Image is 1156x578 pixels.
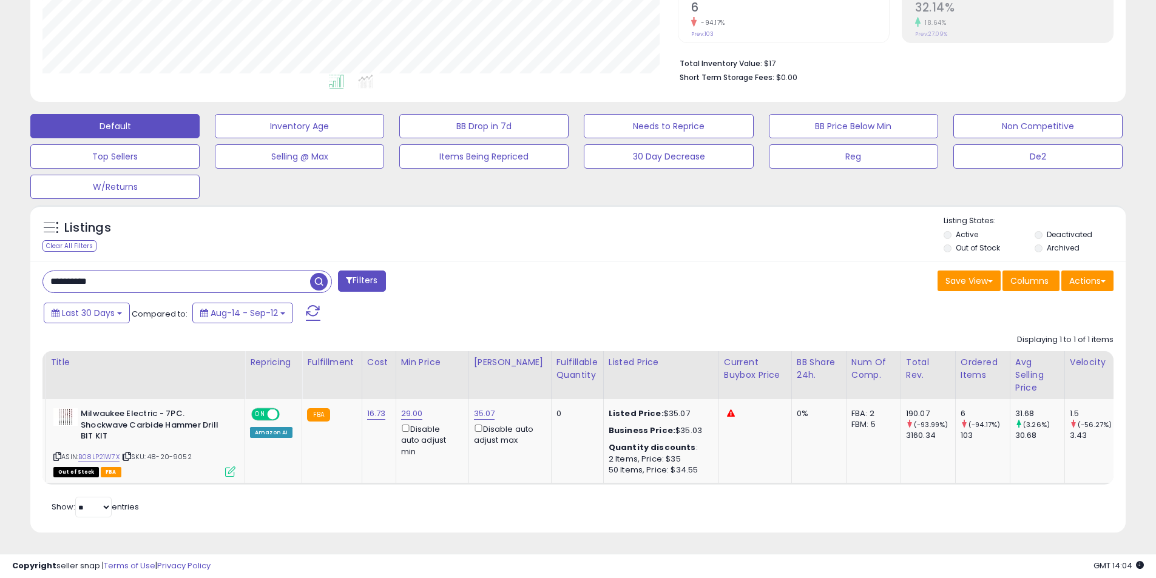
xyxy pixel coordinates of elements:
[1015,430,1064,441] div: 30.68
[1061,271,1114,291] button: Actions
[691,30,714,38] small: Prev: 103
[30,175,200,199] button: W/Returns
[250,427,292,438] div: Amazon AI
[906,356,950,381] div: Total Rev.
[906,430,955,441] div: 3160.34
[914,420,948,429] small: (-93.99%)
[53,467,99,477] span: All listings that are currently out of stock and unavailable for purchase on Amazon
[1047,243,1080,253] label: Archived
[609,425,675,436] b: Business Price:
[44,303,130,323] button: Last 30 Days
[367,356,391,369] div: Cost
[399,114,569,138] button: BB Drop in 7d
[1015,356,1060,394] div: Avg Selling Price
[101,467,121,477] span: FBA
[769,114,938,138] button: BB Price Below Min
[953,114,1123,138] button: Non Competitive
[1070,408,1119,419] div: 1.5
[338,271,385,292] button: Filters
[961,408,1010,419] div: 6
[968,420,1000,429] small: (-94.17%)
[401,408,423,420] a: 29.00
[42,240,96,252] div: Clear All Filters
[691,1,889,17] h2: 6
[157,560,211,571] a: Privacy Policy
[797,408,837,419] div: 0%
[1070,430,1119,441] div: 3.43
[30,144,200,169] button: Top Sellers
[121,452,192,462] span: | SKU: 48-20-9052
[724,356,786,381] div: Current Buybox Price
[64,220,111,237] h5: Listings
[956,243,1000,253] label: Out of Stock
[1010,275,1049,287] span: Columns
[52,501,139,512] span: Show: entries
[556,356,598,381] div: Fulfillable Quantity
[609,356,714,369] div: Listed Price
[944,215,1126,227] p: Listing States:
[938,271,1001,291] button: Save View
[1015,408,1064,419] div: 31.68
[609,408,664,419] b: Listed Price:
[367,408,386,420] a: 16.73
[1047,229,1092,240] label: Deactivated
[915,30,947,38] small: Prev: 27.09%
[211,307,278,319] span: Aug-14 - Sep-12
[132,308,188,320] span: Compared to:
[104,560,155,571] a: Terms of Use
[30,114,200,138] button: Default
[401,422,459,457] div: Disable auto adjust min
[250,356,297,369] div: Repricing
[474,356,546,369] div: [PERSON_NAME]
[956,229,978,240] label: Active
[961,430,1010,441] div: 103
[851,408,891,419] div: FBA: 2
[1078,420,1112,429] small: (-56.27%)
[474,408,495,420] a: 35.07
[556,408,594,419] div: 0
[252,409,268,420] span: ON
[278,409,297,420] span: OFF
[961,356,1005,381] div: Ordered Items
[78,452,120,462] a: B08LP21W7X
[609,442,696,453] b: Quantity discounts
[1023,420,1050,429] small: (3.26%)
[680,55,1104,70] li: $17
[609,465,709,476] div: 50 Items, Price: $34.55
[12,560,211,572] div: seller snap | |
[851,356,896,381] div: Num of Comp.
[609,425,709,436] div: $35.03
[1017,334,1114,346] div: Displaying 1 to 1 of 1 items
[399,144,569,169] button: Items Being Repriced
[474,422,542,446] div: Disable auto adjust max
[307,408,330,422] small: FBA
[953,144,1123,169] button: De2
[769,144,938,169] button: Reg
[307,356,356,369] div: Fulfillment
[797,356,841,381] div: BB Share 24h.
[62,307,115,319] span: Last 30 Days
[921,18,946,27] small: 18.64%
[584,144,753,169] button: 30 Day Decrease
[584,114,753,138] button: Needs to Reprice
[609,442,709,453] div: :
[851,419,891,430] div: FBM: 5
[215,144,384,169] button: Selling @ Max
[53,408,235,476] div: ASIN:
[680,72,774,82] b: Short Term Storage Fees:
[1070,356,1114,369] div: Velocity
[697,18,725,27] small: -94.17%
[50,356,240,369] div: Title
[192,303,293,323] button: Aug-14 - Sep-12
[1002,271,1060,291] button: Columns
[81,408,228,445] b: Milwaukee Electric - 7PC. Shockwave Carbide Hammer Drill BIT KIT
[401,356,464,369] div: Min Price
[915,1,1113,17] h2: 32.14%
[12,560,56,571] strong: Copyright
[53,408,78,426] img: 31eDPFqQ4UL._SL40_.jpg
[609,408,709,419] div: $35.07
[776,72,797,83] span: $0.00
[906,408,955,419] div: 190.07
[680,58,762,69] b: Total Inventory Value:
[609,454,709,465] div: 2 Items, Price: $35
